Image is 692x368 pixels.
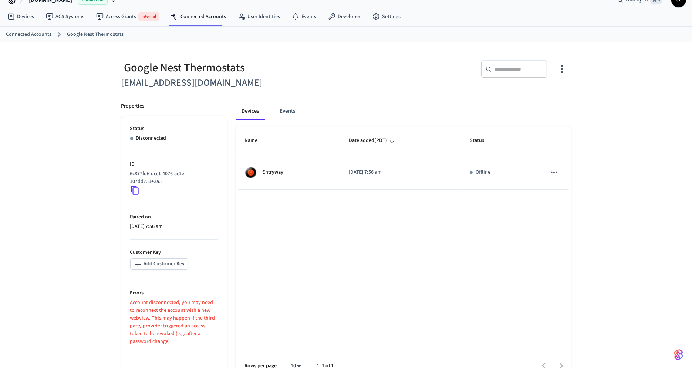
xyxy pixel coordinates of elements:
button: Events [274,102,301,120]
a: ACS Systems [40,10,90,23]
p: [DATE] 7:56 am [349,168,452,176]
p: Offline [476,168,490,176]
p: Account disconnected, you may need to reconnect the account with a new webview. This may happen i... [130,299,218,345]
button: Add Customer Key [130,258,188,270]
p: ID [130,160,218,168]
p: [DATE] 7:56 am [130,223,218,231]
p: Errors [130,289,218,297]
a: Google Nest Thermostats [67,31,124,38]
span: Internal [138,12,159,21]
p: Paired on [130,213,218,221]
a: User Identities [232,10,286,23]
p: Customer Key [130,249,218,256]
a: Connected Accounts [6,31,51,38]
button: Devices [236,102,265,120]
a: Developer [322,10,367,23]
a: Events [286,10,322,23]
a: Devices [1,10,40,23]
img: nest_learning_thermostat [245,167,257,178]
span: Name [245,135,267,146]
span: Status [470,135,494,146]
p: Entryway [263,168,284,176]
span: Date added(PDT) [349,135,397,146]
a: Access GrantsInternal [90,9,165,24]
table: sticky table [236,126,571,190]
div: connected account tabs [236,102,571,120]
img: SeamLogoGradient.69752ec5.svg [674,349,683,361]
a: Settings [367,10,406,23]
div: Google Nest Thermostats [121,60,342,75]
p: Properties [121,102,145,110]
a: Connected Accounts [165,10,232,23]
h6: [EMAIL_ADDRESS][DOMAIN_NAME] [121,75,342,91]
p: Status [130,125,218,133]
p: Disconnected [136,134,166,142]
p: 6c877fd6-dcc1-4076-ac1e-107dd731e2a3 [130,170,215,185]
